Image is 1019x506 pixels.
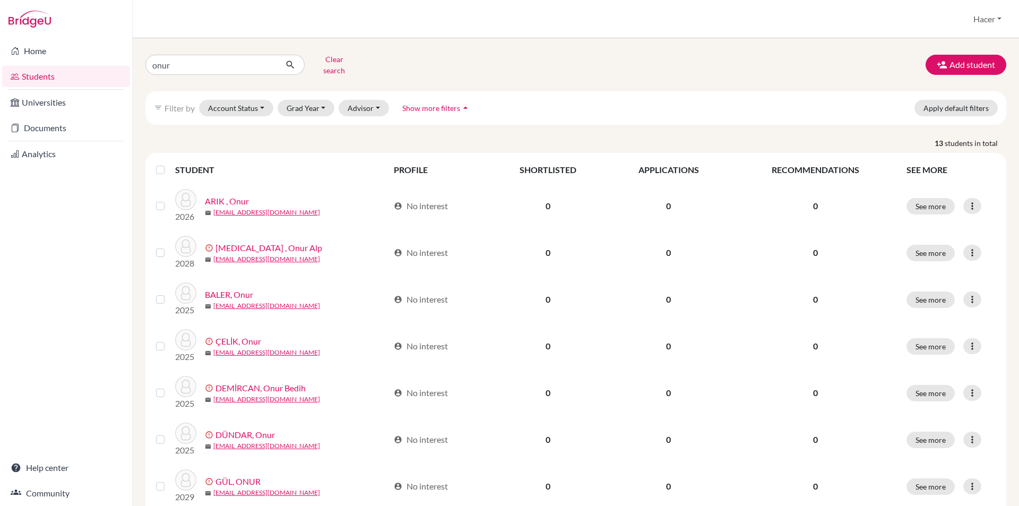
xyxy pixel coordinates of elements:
a: DEMİRCAN, Onur Bedih [215,382,306,394]
button: Advisor [339,100,389,116]
a: Community [2,483,130,504]
span: account_circle [394,389,402,397]
p: 0 [737,480,894,493]
button: Clear search [305,51,364,79]
td: 0 [489,183,607,229]
th: RECOMMENDATIONS [731,157,900,183]
p: 2025 [175,444,196,457]
p: 2025 [175,304,196,316]
a: DÜNDAR, Onur [215,428,275,441]
span: mail [205,490,211,496]
td: 0 [607,229,730,276]
span: mail [205,256,211,263]
a: Students [2,66,130,87]
p: 2029 [175,491,196,503]
p: 0 [737,340,894,353]
img: GÜL, ONUR [175,469,196,491]
span: error_outline [205,337,215,346]
i: filter_list [154,104,162,112]
a: [EMAIL_ADDRESS][DOMAIN_NAME] [213,348,320,357]
button: See more [906,432,955,448]
span: account_circle [394,248,402,257]
div: No interest [394,387,448,399]
td: 0 [489,323,607,370]
img: Bridge-U [8,11,51,28]
td: 0 [489,229,607,276]
a: ÇELİK, Onur [215,335,261,348]
div: No interest [394,480,448,493]
img: DEMİRCAN, Onur Bedih [175,376,196,397]
td: 0 [607,416,730,463]
a: Home [2,40,130,62]
button: Hacer [969,9,1006,29]
a: Analytics [2,143,130,165]
button: Account Status [199,100,273,116]
a: [EMAIL_ADDRESS][DOMAIN_NAME] [213,488,320,498]
button: Add student [926,55,1006,75]
p: 0 [737,293,894,306]
button: See more [906,198,955,215]
span: Filter by [165,103,195,113]
span: mail [205,210,211,216]
a: Help center [2,457,130,478]
div: No interest [394,293,448,306]
a: Universities [2,92,130,113]
i: arrow_drop_up [460,102,471,113]
p: 0 [737,387,894,399]
a: ARIK , Onur [205,195,249,208]
a: [MEDICAL_DATA] , Onur Alp [215,242,322,254]
a: Documents [2,117,130,139]
button: See more [906,291,955,308]
td: 0 [489,370,607,416]
p: 0 [737,200,894,212]
span: mail [205,397,211,403]
button: See more [906,338,955,355]
a: [EMAIL_ADDRESS][DOMAIN_NAME] [213,208,320,217]
strong: 13 [935,138,945,149]
span: students in total [945,138,1006,149]
p: 2026 [175,210,196,223]
input: Find student by name... [145,55,277,75]
button: See more [906,385,955,401]
div: No interest [394,433,448,446]
span: error_outline [205,244,215,252]
img: ÇELİK, Onur [175,329,196,350]
img: ARIK , Onur [175,189,196,210]
th: SHORTLISTED [489,157,607,183]
th: STUDENT [175,157,387,183]
span: error_outline [205,477,215,486]
th: PROFILE [387,157,489,183]
p: 2028 [175,257,196,270]
div: No interest [394,200,448,212]
span: account_circle [394,482,402,491]
img: DÜNDAR, Onur [175,423,196,444]
a: [EMAIL_ADDRESS][DOMAIN_NAME] [213,441,320,451]
td: 0 [489,276,607,323]
td: 0 [607,183,730,229]
td: 0 [607,370,730,416]
span: mail [205,443,211,450]
div: No interest [394,340,448,353]
button: Grad Year [278,100,335,116]
button: See more [906,245,955,261]
button: Show more filtersarrow_drop_up [393,100,480,116]
button: Apply default filters [914,100,998,116]
img: BAL , Onur Alp [175,236,196,257]
a: BALER, Onur [205,288,253,301]
span: error_outline [205,431,215,439]
button: See more [906,478,955,495]
img: BALER, Onur [175,282,196,304]
a: [EMAIL_ADDRESS][DOMAIN_NAME] [213,254,320,264]
a: [EMAIL_ADDRESS][DOMAIN_NAME] [213,394,320,404]
span: mail [205,303,211,310]
p: 0 [737,246,894,259]
span: mail [205,350,211,356]
th: SEE MORE [900,157,1002,183]
td: 0 [607,276,730,323]
a: [EMAIL_ADDRESS][DOMAIN_NAME] [213,301,320,311]
p: 2025 [175,397,196,410]
a: GÜL, ONUR [215,475,261,488]
p: 2025 [175,350,196,363]
span: account_circle [394,342,402,350]
td: 0 [607,323,730,370]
